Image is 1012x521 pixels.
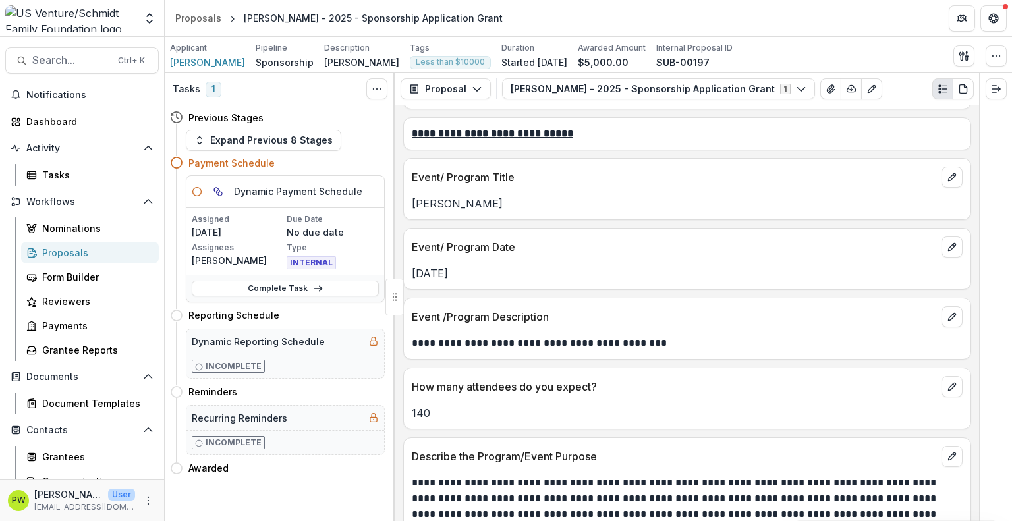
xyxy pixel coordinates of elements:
[412,379,936,395] p: How many attendees do you expect?
[192,225,284,239] p: [DATE]
[287,225,379,239] p: No due date
[42,450,148,464] div: Grantees
[234,184,362,198] h5: Dynamic Payment Schedule
[192,335,325,348] h5: Dynamic Reporting Schedule
[170,9,508,28] nav: breadcrumb
[324,55,399,69] p: [PERSON_NAME]
[287,256,336,269] span: INTERNAL
[256,42,287,54] p: Pipeline
[42,246,148,260] div: Proposals
[186,130,341,151] button: Expand Previous 8 Stages
[42,168,148,182] div: Tasks
[412,405,963,421] p: 140
[942,376,963,397] button: edit
[416,57,485,67] span: Less than $10000
[656,42,733,54] p: Internal Proposal ID
[21,290,159,312] a: Reviewers
[26,196,138,207] span: Workflows
[208,181,229,202] button: View dependent tasks
[26,425,138,436] span: Contacts
[21,242,159,263] a: Proposals
[942,446,963,467] button: edit
[42,221,148,235] div: Nominations
[206,82,221,97] span: 1
[501,42,534,54] p: Duration
[192,281,379,296] a: Complete Task
[170,55,245,69] span: [PERSON_NAME]
[21,217,159,239] a: Nominations
[861,78,882,99] button: Edit as form
[32,54,110,67] span: Search...
[188,156,275,170] h4: Payment Schedule
[206,360,262,372] p: Incomplete
[21,446,159,468] a: Grantees
[949,5,975,32] button: Partners
[26,115,148,128] div: Dashboard
[140,5,159,32] button: Open entity switcher
[656,55,710,69] p: SUB-00197
[42,294,148,308] div: Reviewers
[942,306,963,327] button: edit
[26,90,154,101] span: Notifications
[192,254,284,267] p: [PERSON_NAME]
[21,315,159,337] a: Payments
[34,487,103,501] p: [PERSON_NAME]
[324,42,370,54] p: Description
[173,84,200,95] h3: Tasks
[42,397,148,410] div: Document Templates
[287,213,379,225] p: Due Date
[578,42,646,54] p: Awarded Amount
[5,191,159,212] button: Open Workflows
[5,5,135,32] img: US Venture/Schmidt Family Foundation logo
[21,266,159,288] a: Form Builder
[21,470,159,492] a: Communications
[256,55,314,69] p: Sponsorship
[502,78,815,99] button: [PERSON_NAME] - 2025 - Sponsorship Application Grant1
[366,78,387,99] button: Toggle View Cancelled Tasks
[26,143,138,154] span: Activity
[986,78,1007,99] button: Expand right
[21,164,159,186] a: Tasks
[12,496,26,505] div: Parker Wolf
[578,55,629,69] p: $5,000.00
[942,236,963,258] button: edit
[5,420,159,441] button: Open Contacts
[942,167,963,188] button: edit
[410,42,430,54] p: Tags
[188,308,279,322] h4: Reporting Schedule
[412,169,936,185] p: Event/ Program Title
[5,84,159,105] button: Notifications
[42,474,148,488] div: Communications
[412,196,963,211] p: [PERSON_NAME]
[244,11,503,25] div: [PERSON_NAME] - 2025 - Sponsorship Application Grant
[5,366,159,387] button: Open Documents
[170,42,207,54] p: Applicant
[412,449,936,464] p: Describe the Program/Event Purpose
[287,242,379,254] p: Type
[115,53,148,68] div: Ctrl + K
[42,319,148,333] div: Payments
[140,493,156,508] button: More
[188,385,237,398] h4: Reminders
[820,78,841,99] button: View Attached Files
[412,239,936,255] p: Event/ Program Date
[170,9,227,28] a: Proposals
[953,78,974,99] button: PDF view
[34,501,135,513] p: [EMAIL_ADDRESS][DOMAIN_NAME]
[501,55,567,69] p: Started [DATE]
[192,242,284,254] p: Assignees
[980,5,1007,32] button: Get Help
[5,138,159,159] button: Open Activity
[42,343,148,357] div: Grantee Reports
[192,411,287,425] h5: Recurring Reminders
[42,270,148,284] div: Form Builder
[5,47,159,74] button: Search...
[5,111,159,132] a: Dashboard
[192,213,284,225] p: Assigned
[401,78,491,99] button: Proposal
[412,265,963,281] p: [DATE]
[932,78,953,99] button: Plaintext view
[412,309,936,325] p: Event /Program Description
[26,371,138,383] span: Documents
[108,489,135,501] p: User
